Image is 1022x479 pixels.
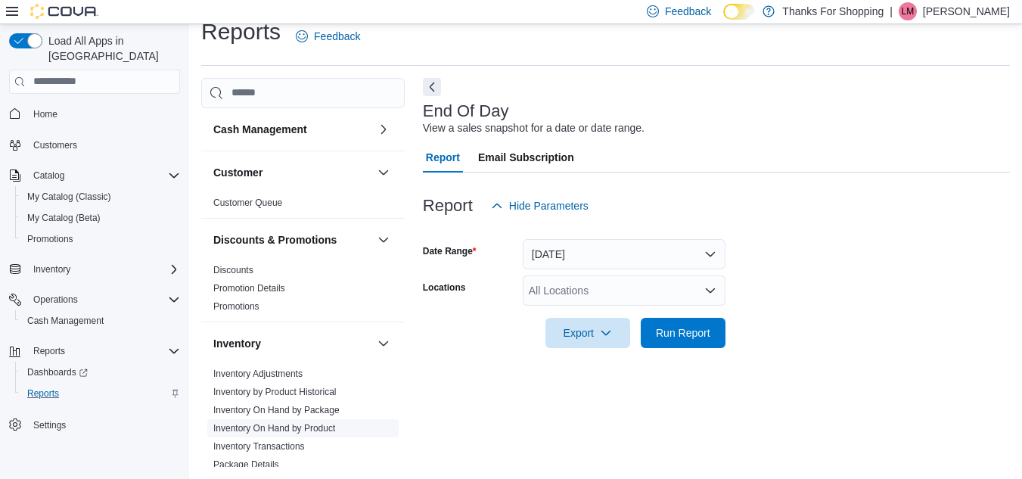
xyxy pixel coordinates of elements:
h3: Customer [213,165,262,180]
button: Reports [3,341,186,362]
span: Home [27,104,180,123]
span: Inventory On Hand by Product [213,422,335,434]
button: Discounts & Promotions [374,231,393,249]
a: Discounts [213,265,253,275]
h3: Discounts & Promotions [213,232,337,247]
div: Customer [201,194,405,218]
span: Export [554,318,621,348]
span: Inventory [27,260,180,278]
span: Inventory Adjustments [213,368,303,380]
h3: End Of Day [423,102,509,120]
span: Inventory Transactions [213,440,305,453]
button: Inventory [374,334,393,353]
span: Cash Management [27,315,104,327]
a: My Catalog (Beta) [21,209,107,227]
a: Customer Queue [213,198,282,208]
span: Operations [33,294,78,306]
button: Customer [374,163,393,182]
a: Inventory Adjustments [213,369,303,379]
button: Operations [3,289,186,310]
span: Customers [33,139,77,151]
span: Promotions [21,230,180,248]
button: My Catalog (Classic) [15,186,186,207]
span: Dashboards [21,363,180,381]
button: Home [3,103,186,125]
a: Settings [27,416,72,434]
span: My Catalog (Classic) [27,191,111,203]
button: Open list of options [704,285,716,297]
button: Discounts & Promotions [213,232,371,247]
span: Run Report [656,325,710,341]
button: Settings [3,413,186,435]
a: Inventory On Hand by Product [213,423,335,434]
h3: Report [423,197,473,215]
a: Promotions [213,301,259,312]
input: Dark Mode [723,4,755,20]
a: Customers [27,136,83,154]
span: My Catalog (Classic) [21,188,180,206]
span: Report [426,142,460,173]
button: Promotions [15,229,186,250]
button: Cash Management [15,310,186,331]
a: Inventory On Hand by Package [213,405,340,415]
span: Reports [21,384,180,403]
span: Hide Parameters [509,198,589,213]
p: Thanks For Shopping [782,2,884,20]
button: Cash Management [374,120,393,138]
h3: Cash Management [213,122,307,137]
a: Inventory Transactions [213,441,305,452]
a: Inventory by Product Historical [213,387,337,397]
span: Home [33,108,57,120]
a: Promotions [21,230,79,248]
span: Cash Management [21,312,180,330]
label: Date Range [423,245,477,257]
div: View a sales snapshot for a date or date range. [423,120,645,136]
span: Settings [33,419,66,431]
span: Email Subscription [478,142,574,173]
span: Inventory [33,263,70,275]
a: Package Details [213,459,279,470]
button: Customers [3,134,186,156]
p: | [890,2,893,20]
button: Export [545,318,630,348]
span: Inventory On Hand by Package [213,404,340,416]
span: My Catalog (Beta) [27,212,101,224]
button: Next [423,78,441,96]
button: Cash Management [213,122,371,137]
a: Feedback [290,21,366,51]
span: Settings [27,415,180,434]
a: Home [27,105,64,123]
button: Inventory [27,260,76,278]
span: Customers [27,135,180,154]
a: Promotion Details [213,283,285,294]
span: Load All Apps in [GEOGRAPHIC_DATA] [42,33,180,64]
a: Cash Management [21,312,110,330]
nav: Complex example [9,97,180,475]
span: Dashboards [27,366,88,378]
button: Inventory [3,259,186,280]
button: My Catalog (Beta) [15,207,186,229]
button: [DATE] [523,239,725,269]
span: LM [902,2,915,20]
span: Feedback [314,29,360,44]
button: Catalog [3,165,186,186]
span: Promotions [213,300,259,313]
button: Run Report [641,318,725,348]
span: Catalog [27,166,180,185]
button: Reports [15,383,186,404]
span: Customer Queue [213,197,282,209]
button: Operations [27,291,84,309]
span: Reports [27,342,180,360]
span: Operations [27,291,180,309]
a: Reports [21,384,65,403]
button: Customer [213,165,371,180]
a: Dashboards [15,362,186,383]
h3: Inventory [213,336,261,351]
button: Inventory [213,336,371,351]
span: Catalog [33,170,64,182]
span: Feedback [665,4,711,19]
span: Reports [33,345,65,357]
span: Promotions [27,233,73,245]
button: Catalog [27,166,70,185]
